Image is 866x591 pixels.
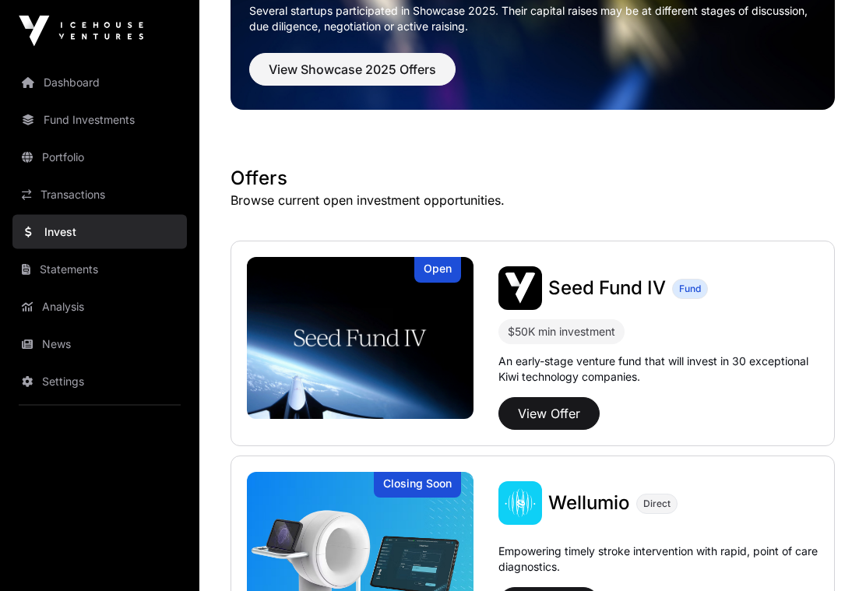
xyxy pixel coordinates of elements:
a: Invest [12,215,187,249]
a: Portfolio [12,140,187,174]
a: Seed Fund IVOpen [247,258,473,420]
a: Seed Fund IV [548,276,666,301]
a: Wellumio [548,491,630,516]
span: View Showcase 2025 Offers [269,61,436,79]
iframe: Chat Widget [788,516,866,591]
img: Seed Fund IV [247,258,473,420]
button: View Showcase 2025 Offers [249,54,456,86]
span: Fund [679,283,701,296]
a: Dashboard [12,65,187,100]
span: Direct [643,498,671,511]
p: An early-stage venture fund that will invest in 30 exceptional Kiwi technology companies. [498,354,818,385]
span: Seed Fund IV [548,277,666,300]
span: Wellumio [548,492,630,515]
a: News [12,327,187,361]
div: Closing Soon [374,473,461,498]
a: Statements [12,252,187,287]
div: $50K min investment [508,323,615,342]
p: Several startups participated in Showcase 2025. Their capital raises may be at different stages o... [249,4,816,35]
img: Wellumio [498,482,542,526]
img: Icehouse Ventures Logo [19,16,143,47]
div: Open [414,258,461,283]
button: View Offer [498,398,600,431]
a: Settings [12,364,187,399]
p: Browse current open investment opportunities. [231,192,835,210]
p: Empowering timely stroke intervention with rapid, point of care diagnostics. [498,544,818,582]
a: Transactions [12,178,187,212]
a: Fund Investments [12,103,187,137]
a: View Showcase 2025 Offers [249,69,456,85]
h1: Offers [231,167,835,192]
div: $50K min investment [498,320,625,345]
img: Seed Fund IV [498,267,542,311]
a: Analysis [12,290,187,324]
